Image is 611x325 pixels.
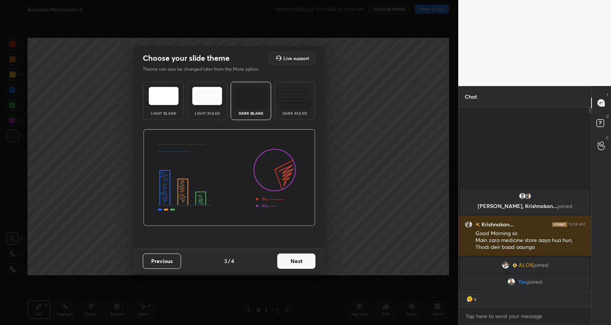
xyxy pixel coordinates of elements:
[480,220,514,228] h6: Krishnakan...
[512,263,517,268] img: Learner_Badge_beginner_1_8b307cf2a0.svg
[280,111,310,115] div: Dark Ruled
[552,222,567,227] img: iconic-dark.1390631f.png
[283,56,309,60] h5: Live support
[474,296,477,302] div: 6
[465,203,585,209] p: [PERSON_NAME], Krishnakan...
[508,278,515,286] img: e5c6b02f252e48818ca969f1ceb0ca82.jpg
[143,253,181,269] button: Previous
[143,129,315,226] img: darkThemeBanner.d06ce4a2.svg
[519,192,526,200] img: default.png
[524,192,532,200] img: 1881b24753b541a89cf93938dacf6847.jpg
[519,262,533,268] span: ALOK
[143,53,230,63] h2: Choose your slide theme
[192,87,222,105] img: lightRuledTheme.5fabf969.svg
[231,257,234,265] h4: 4
[518,279,527,285] span: You
[606,135,609,141] p: G
[228,257,230,265] h4: /
[606,92,609,98] p: T
[192,111,223,115] div: Light Ruled
[459,86,483,107] p: Chat
[502,261,509,269] img: 8bde531fbe72457481133210b67649f5.jpg
[236,87,266,105] img: darkTheme.f0cc69e5.svg
[558,202,572,210] span: joined
[148,111,179,115] div: Light Blank
[149,87,179,105] img: lightTheme.e5ed3b09.svg
[459,188,591,291] div: grid
[527,279,542,285] span: joined
[569,222,585,227] div: 10:59 AM
[280,87,310,105] img: darkRuledTheme.de295e13.svg
[277,253,315,269] button: Next
[465,221,472,228] img: 1881b24753b541a89cf93938dacf6847.jpg
[143,66,267,73] p: Theme can also be changed later from the More option
[466,295,474,303] img: thinking_face.png
[236,111,266,115] div: Dark Blank
[224,257,227,265] h4: 3
[475,223,480,227] img: no-rating-badge.077c3623.svg
[475,230,585,251] div: Good Morning sir, Main zara medicine store aaya hua hun, Thodi deir baad aaunga
[606,114,609,119] p: D
[533,262,548,268] span: joined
